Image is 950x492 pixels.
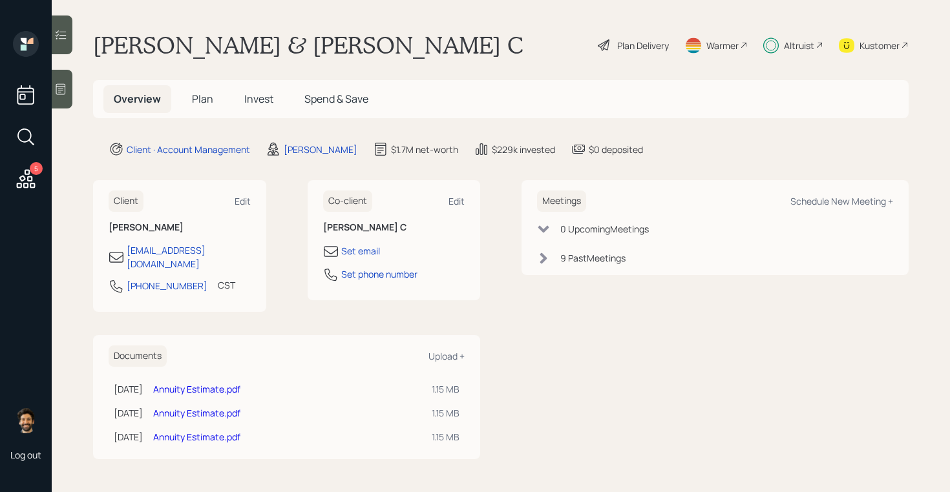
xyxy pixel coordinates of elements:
span: Plan [192,92,213,106]
div: Schedule New Meeting + [790,195,893,207]
span: Spend & Save [304,92,368,106]
div: Plan Delivery [617,39,669,52]
div: Edit [235,195,251,207]
a: Annuity Estimate.pdf [153,383,240,395]
h6: [PERSON_NAME] C [323,222,465,233]
span: Invest [244,92,273,106]
div: [EMAIL_ADDRESS][DOMAIN_NAME] [127,243,251,271]
div: Set phone number [341,267,417,281]
div: [PHONE_NUMBER] [127,279,207,292]
a: Annuity Estimate.pdf [153,407,240,419]
div: [DATE] [114,406,143,420]
h6: Client [109,190,143,212]
div: 0 Upcoming Meeting s [560,222,649,236]
h6: [PERSON_NAME] [109,222,251,233]
div: 1.15 MB [432,430,459,444]
div: 5 [30,162,43,175]
div: 9 Past Meeting s [560,251,626,265]
div: $0 deposited [589,143,643,156]
div: [DATE] [114,382,143,396]
h6: Documents [109,345,167,367]
div: Edit [449,195,465,207]
div: $229k invested [492,143,555,156]
div: Altruist [784,39,814,52]
div: Set email [341,244,380,258]
div: 1.15 MB [432,406,459,420]
div: $1.7M net-worth [391,143,458,156]
div: Warmer [706,39,739,52]
h1: [PERSON_NAME] & [PERSON_NAME] C [93,31,523,59]
img: eric-schwartz-headshot.png [13,407,39,433]
div: Client · Account Management [127,143,250,156]
h6: Co-client [323,190,372,212]
a: Annuity Estimate.pdf [153,431,240,443]
div: Log out [10,449,41,461]
div: Upload + [428,350,465,362]
div: 1.15 MB [432,382,459,396]
div: Kustomer [860,39,900,52]
div: [PERSON_NAME] [284,143,357,156]
div: CST [218,278,235,292]
span: Overview [114,92,161,106]
div: [DATE] [114,430,143,444]
h6: Meetings [537,190,586,212]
